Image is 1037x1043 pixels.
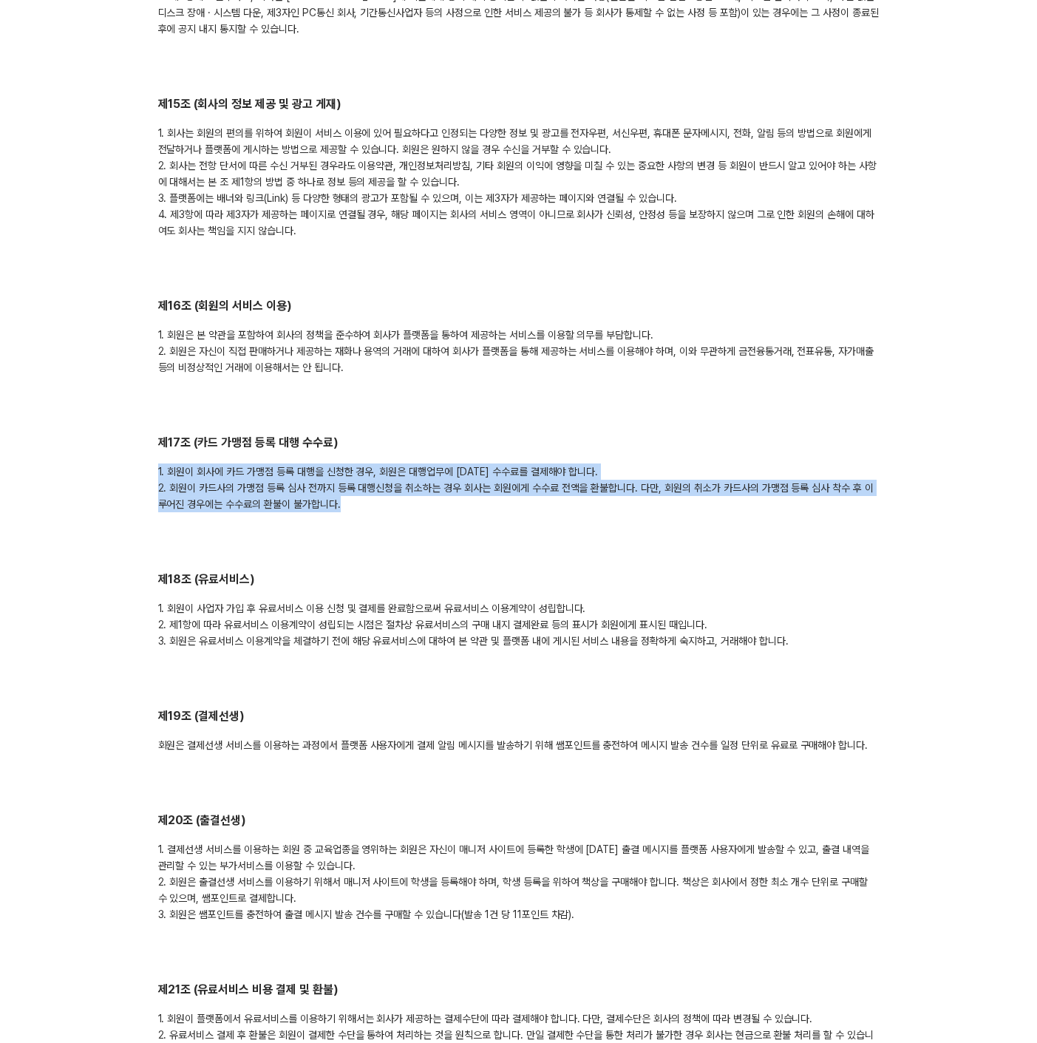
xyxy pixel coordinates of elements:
[158,463,880,512] div: 1. 회원이 회사에 카드 가맹점 등록 대행을 신청한 경우, 회원은 대행업무에 [DATE] 수수료를 결제해야 합니다. 2. 회원이 카드사의 가맹점 등록 심사 전까지 등록 대행신...
[158,737,880,753] div: 회원은 결제선생 서비스를 이용하는 과정에서 플랫폼 사용자에게 결제 알림 메시지를 발송하기 위해 쌤포인트를 충전하여 메시지 발송 건수를 일정 단위로 유료로 구매해야 합니다.
[158,982,880,999] h2: 제21조 (유료서비스 비용 결제 및 환불)
[158,96,880,113] h2: 제15조 (회사의 정보 제공 및 광고 게재)
[158,125,880,239] div: 1. 회사는 회원의 편의를 위하여 회원이 서비스 이용에 있어 필요하다고 인정되는 다양한 정보 및 광고를 전자우편, 서신우편, 휴대폰 문자메시지, 전화, 알림 등의 방법으로 회...
[158,841,880,923] div: 1. 결제선생 서비스를 이용하는 회원 중 교육업종을 영위하는 회원은 자신이 매니저 사이트에 등록한 학생에 [DATE] 출결 메시지를 플랫폼 사용자에게 발송할 수 있고, 출결 ...
[158,812,880,829] h2: 제20조 (출결선생)
[158,298,880,315] h2: 제16조 (회원의 서비스 이용)
[158,600,880,649] div: 1. 회원이 사업자 가입 후 유료서비스 이용 신청 및 결제를 완료함으로써 유료서비스 이용계약이 성립합니다. 2. 제1항에 따라 유료서비스 이용계약이 성립되는 시점은 절차상 유...
[158,327,880,376] div: 1. 회원은 본 약관을 포함하여 회사의 정책을 준수하여 회사가 플랫폼을 통하여 제공하는 서비스를 이용할 의무를 부담합니다. 2. 회원은 자신이 직접 판매하거나 제공하는 재화나...
[158,708,880,725] h2: 제19조 (결제선생)
[158,571,880,588] h2: 제18조 (유료서비스)
[158,435,880,452] h2: 제17조 (카드 가맹점 등록 대행 수수료)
